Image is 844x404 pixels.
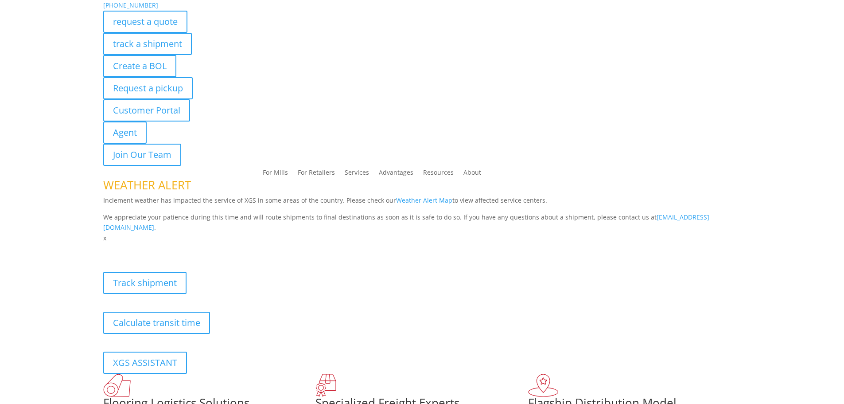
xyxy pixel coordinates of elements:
a: Customer Portal [103,99,190,122]
a: Request a pickup [103,77,193,99]
p: We appreciate your patience during this time and will route shipments to final destinations as so... [103,212,741,233]
a: Weather Alert Map [396,196,452,204]
a: Agent [103,122,147,144]
a: Track shipment [103,272,187,294]
a: Create a BOL [103,55,176,77]
p: x [103,233,741,243]
a: XGS ASSISTANT [103,352,187,374]
img: xgs-icon-total-supply-chain-intelligence-red [103,374,131,397]
a: About [463,169,481,179]
img: xgs-icon-focused-on-flooring-red [315,374,336,397]
a: Resources [423,169,454,179]
img: xgs-icon-flagship-distribution-model-red [528,374,559,397]
p: Inclement weather has impacted the service of XGS in some areas of the country. Please check our ... [103,195,741,212]
a: Services [345,169,369,179]
b: Visibility, transparency, and control for your entire supply chain. [103,245,301,253]
a: For Mills [263,169,288,179]
a: Join Our Team [103,144,181,166]
a: Calculate transit time [103,312,210,334]
a: track a shipment [103,33,192,55]
a: Advantages [379,169,413,179]
span: WEATHER ALERT [103,177,191,193]
a: request a quote [103,11,187,33]
a: For Retailers [298,169,335,179]
a: [PHONE_NUMBER] [103,1,158,9]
